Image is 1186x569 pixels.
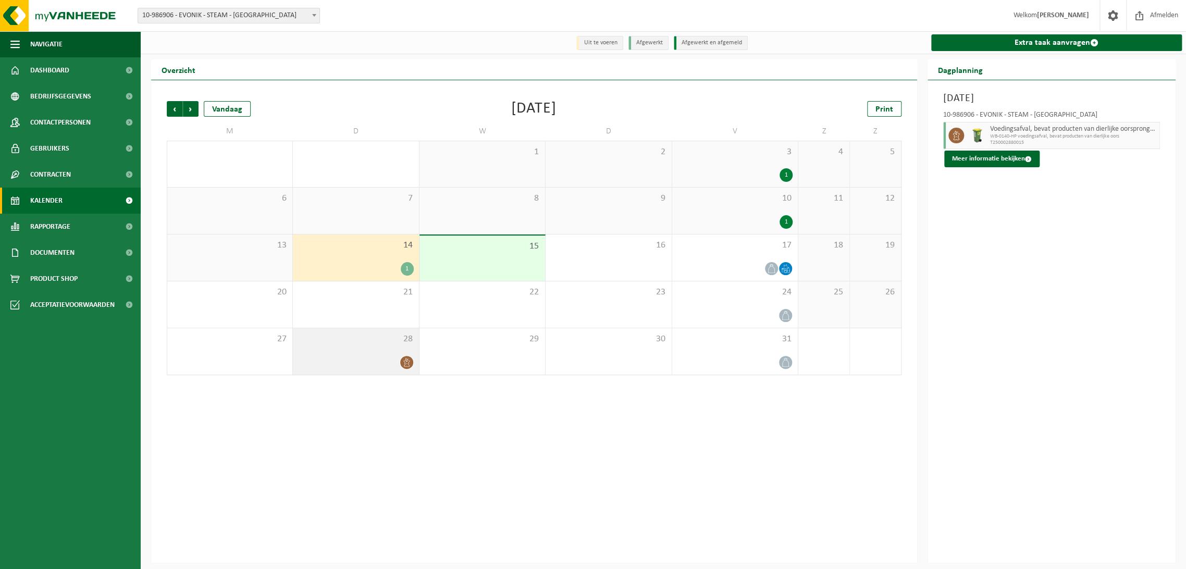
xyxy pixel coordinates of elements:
span: Contactpersonen [30,109,91,135]
span: 3 [677,146,793,158]
span: 10-986906 - EVONIK - STEAM - ANTWERPEN [138,8,320,23]
span: Product Shop [30,266,78,292]
span: Bedrijfsgegevens [30,83,91,109]
span: 19 [855,240,896,251]
span: Vorige [167,101,182,117]
td: Z [850,122,901,141]
span: 31 [677,333,793,345]
a: Print [867,101,901,117]
h2: Dagplanning [928,59,993,80]
span: 18 [804,240,844,251]
span: 10 [677,193,793,204]
span: 29 [425,333,540,345]
span: 25 [804,287,844,298]
a: Extra taak aanvragen [931,34,1182,51]
img: WB-0140-HPE-GN-50 [969,128,985,143]
td: Z [798,122,850,141]
span: 30 [551,333,666,345]
div: 10-986906 - EVONIK - STEAM - [GEOGRAPHIC_DATA] [943,112,1160,122]
span: 1 [425,146,540,158]
div: [DATE] [511,101,557,117]
span: Volgende [183,101,199,117]
span: 10-986906 - EVONIK - STEAM - ANTWERPEN [138,8,319,23]
div: Vandaag [204,101,251,117]
span: Print [875,105,893,114]
span: 22 [425,287,540,298]
h2: Overzicht [151,59,206,80]
td: W [419,122,546,141]
span: 7 [298,193,413,204]
span: 6 [172,193,287,204]
span: Navigatie [30,31,63,57]
td: D [546,122,672,141]
span: Acceptatievoorwaarden [30,292,115,318]
span: 13 [172,240,287,251]
span: 21 [298,287,413,298]
span: 15 [425,241,540,252]
span: 16 [551,240,666,251]
span: 28 [298,333,413,345]
span: 9 [551,193,666,204]
span: 14 [298,240,413,251]
td: D [293,122,419,141]
span: Kalender [30,188,63,214]
strong: [PERSON_NAME] [1037,11,1089,19]
span: 8 [425,193,540,204]
span: 5 [855,146,896,158]
span: T250002880015 [990,140,1157,146]
div: 1 [780,168,793,182]
span: WB-0140-HP voedingsafval, bevat producten van dierlijke oors [990,133,1157,140]
span: 4 [804,146,844,158]
td: V [672,122,798,141]
span: 26 [855,287,896,298]
span: 2 [551,146,666,158]
span: 24 [677,287,793,298]
span: 23 [551,287,666,298]
span: 11 [804,193,844,204]
button: Meer informatie bekijken [944,151,1040,167]
span: Documenten [30,240,75,266]
span: 27 [172,333,287,345]
span: Dashboard [30,57,69,83]
li: Afgewerkt en afgemeld [674,36,748,50]
span: 12 [855,193,896,204]
div: 1 [401,262,414,276]
span: 17 [677,240,793,251]
li: Afgewerkt [628,36,669,50]
span: Rapportage [30,214,70,240]
h3: [DATE] [943,91,1160,106]
td: M [167,122,293,141]
span: Gebruikers [30,135,69,162]
div: 1 [780,215,793,229]
span: 20 [172,287,287,298]
span: Voedingsafval, bevat producten van dierlijke oorsprong, onverpakt, categorie 3 [990,125,1157,133]
span: Contracten [30,162,71,188]
li: Uit te voeren [576,36,623,50]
